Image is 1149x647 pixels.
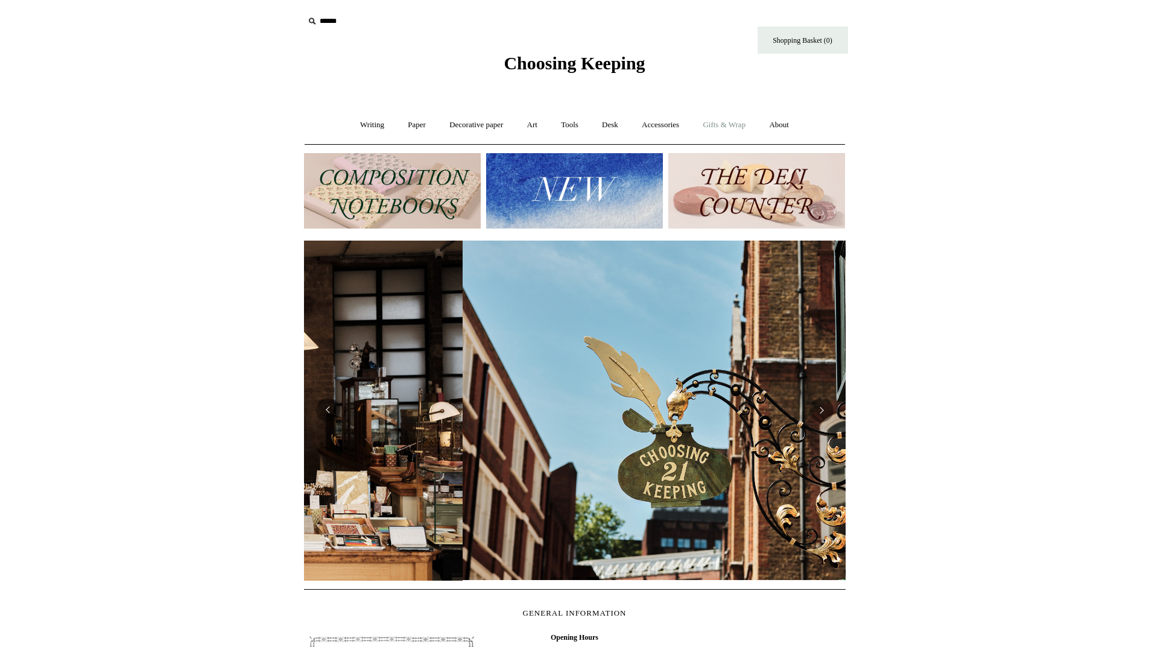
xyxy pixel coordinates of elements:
button: Page 2 [569,577,581,580]
b: Opening Hours [551,633,598,642]
span: GENERAL INFORMATION [523,608,627,617]
button: Page 1 [551,577,563,580]
a: About [758,109,800,141]
a: Art [516,109,548,141]
span: Choosing Keeping [504,53,645,73]
button: Next [809,398,834,422]
a: Desk [591,109,629,141]
a: Gifts & Wrap [692,109,756,141]
img: Copyright Choosing Keeping 20190711 LS Homepage 7.jpg__PID:4c49fdcc-9d5f-40e8-9753-f5038b35abb7 [463,241,1004,581]
a: Tools [550,109,589,141]
img: The Deli Counter [668,153,845,229]
a: Writing [349,109,395,141]
img: New.jpg__PID:f73bdf93-380a-4a35-bcfe-7823039498e1 [486,153,663,229]
img: 202302 Composition ledgers.jpg__PID:69722ee6-fa44-49dd-a067-31375e5d54ec [304,153,481,229]
button: Previous [316,398,340,422]
a: Shopping Basket (0) [758,27,848,54]
a: Paper [397,109,437,141]
button: Page 3 [587,577,599,580]
a: Choosing Keeping [504,63,645,71]
a: Decorative paper [438,109,514,141]
a: Accessories [631,109,690,141]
